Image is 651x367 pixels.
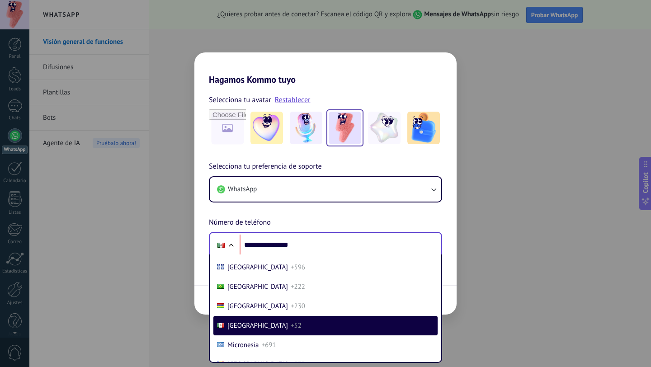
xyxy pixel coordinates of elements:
[227,321,288,330] span: [GEOGRAPHIC_DATA]
[368,112,401,144] img: -4.jpeg
[227,341,259,349] span: Micronesia
[261,341,276,349] span: +691
[227,282,288,291] span: [GEOGRAPHIC_DATA]
[228,185,257,194] span: WhatsApp
[329,112,361,144] img: -3.jpeg
[227,302,288,311] span: [GEOGRAPHIC_DATA]
[194,52,457,85] h2: Hagamos Kommo tuyo
[250,112,283,144] img: -1.jpeg
[227,263,288,272] span: [GEOGRAPHIC_DATA]
[291,321,302,330] span: +52
[209,217,271,229] span: Número de teléfono
[290,112,322,144] img: -2.jpeg
[291,282,305,291] span: +222
[275,95,311,104] a: Restablecer
[407,112,440,144] img: -5.jpeg
[212,235,230,254] div: Mexico: + 52
[210,177,441,202] button: WhatsApp
[209,161,322,173] span: Selecciona tu preferencia de soporte
[291,302,305,311] span: +230
[209,94,271,106] span: Selecciona tu avatar
[291,263,305,272] span: +596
